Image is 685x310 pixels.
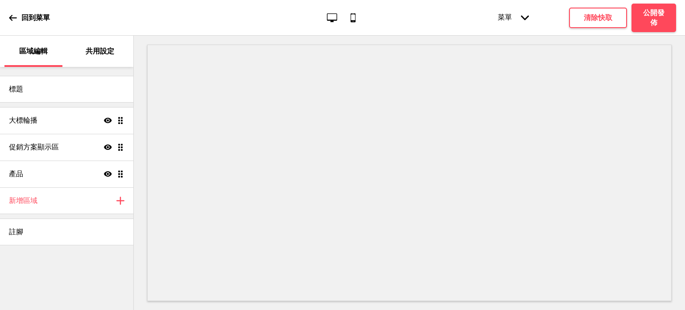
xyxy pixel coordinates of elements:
button: 公開發佈 [631,4,676,32]
h4: 促銷方案顯示區 [9,142,59,152]
p: 共用設定 [86,46,114,56]
h4: 清除快取 [584,13,612,23]
h4: 註腳 [9,227,23,237]
p: 區域編輯 [19,46,48,56]
h4: 標題 [9,84,23,94]
h4: 新增區域 [9,196,37,206]
button: 清除快取 [569,8,627,28]
div: 菜單 [489,4,538,31]
p: 回到菜單 [21,13,50,23]
h4: 大標輪播 [9,116,37,125]
a: 回到菜單 [9,6,50,30]
h4: 公開發佈 [640,8,667,28]
h4: 產品 [9,169,23,179]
